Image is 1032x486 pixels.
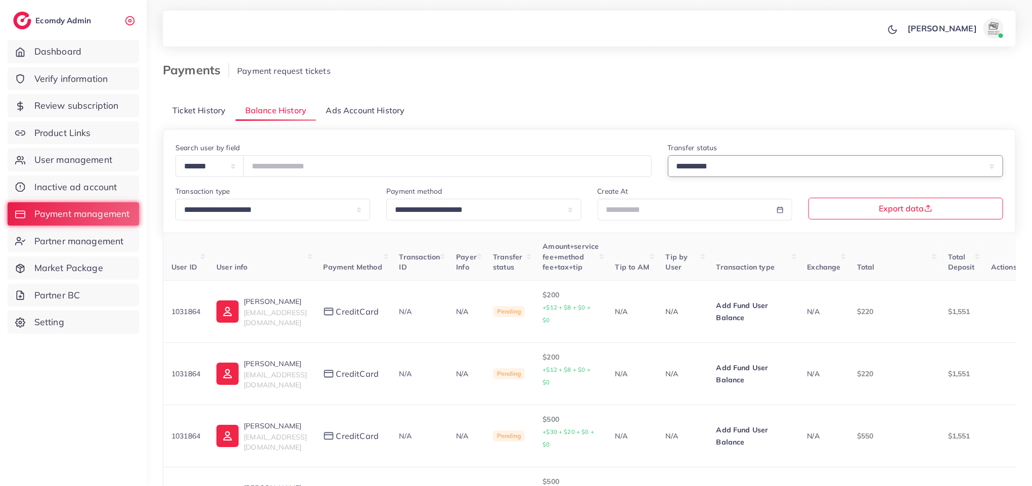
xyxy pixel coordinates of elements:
[216,425,239,447] img: ic-user-info.36bf1079.svg
[216,363,239,385] img: ic-user-info.36bf1079.svg
[8,67,139,91] a: Verify information
[948,252,975,272] span: Total Deposit
[666,430,700,442] p: N/A
[543,366,591,386] small: +$12 + $8 + $0 + $0
[324,262,382,272] span: Payment Method
[175,143,240,153] label: Search user by field
[8,230,139,253] a: Partner management
[991,262,1017,272] span: Actions
[244,370,307,389] span: [EMAIL_ADDRESS][DOMAIN_NAME]
[34,207,130,220] span: Payment management
[8,311,139,334] a: Setting
[908,22,977,34] p: [PERSON_NAME]
[493,430,525,441] span: Pending
[716,362,791,386] p: Add Fund User Balance
[543,351,599,388] p: $200
[493,368,525,379] span: Pending
[543,428,594,448] small: +$30 + $20 + $0 + $0
[543,304,591,324] small: +$12 + $8 + $0 + $0
[716,424,791,448] p: Add Fund User Balance
[8,202,139,226] a: Payment management
[807,431,820,440] span: N/A
[615,305,650,318] p: N/A
[34,316,64,329] span: Setting
[543,413,599,451] p: $500
[857,305,932,318] p: $220
[809,198,1003,219] button: Export data
[34,45,81,58] span: Dashboard
[857,430,932,442] p: $550
[493,252,522,272] span: Transfer status
[34,126,91,140] span: Product Links
[244,420,307,432] p: [PERSON_NAME]
[171,305,200,318] p: 1031864
[324,432,334,440] img: payment
[807,369,820,378] span: N/A
[34,181,117,194] span: Inactive ad account
[171,430,200,442] p: 1031864
[8,148,139,171] a: User management
[902,18,1008,38] a: [PERSON_NAME]avatar
[456,305,477,318] p: N/A
[34,72,108,85] span: Verify information
[879,204,932,212] span: Export data
[666,305,700,318] p: N/A
[171,368,200,380] p: 1031864
[666,368,700,380] p: N/A
[666,252,688,272] span: Tip by User
[948,305,975,318] p: $1,551
[543,289,599,326] p: $200
[244,308,307,327] span: [EMAIL_ADDRESS][DOMAIN_NAME]
[948,368,975,380] p: $1,551
[171,262,197,272] span: User ID
[35,16,94,25] h2: Ecomdy Admin
[336,430,379,442] span: creditCard
[716,299,791,324] p: Add Fund User Balance
[244,295,307,307] p: [PERSON_NAME]
[8,175,139,199] a: Inactive ad account
[13,12,31,29] img: logo
[615,262,649,272] span: Tip to AM
[716,262,775,272] span: Transaction type
[386,186,442,196] label: Payment method
[175,186,230,196] label: Transaction type
[807,307,820,316] span: N/A
[8,256,139,280] a: Market Package
[456,368,477,380] p: N/A
[399,431,412,440] span: N/A
[399,307,412,316] span: N/A
[983,18,1004,38] img: avatar
[245,105,306,116] span: Balance History
[163,63,229,77] h3: Payments
[244,432,307,452] span: [EMAIL_ADDRESS][DOMAIN_NAME]
[598,186,629,196] label: Create At
[615,430,650,442] p: N/A
[8,94,139,117] a: Review subscription
[493,306,525,317] span: Pending
[857,368,932,380] p: $220
[456,430,477,442] p: N/A
[336,306,379,318] span: creditCard
[172,105,226,116] span: Ticket History
[237,66,331,76] span: Payment request tickets
[857,262,875,272] span: Total
[456,252,477,272] span: Payer Info
[326,105,405,116] span: Ads Account History
[34,289,80,302] span: Partner BC
[13,12,94,29] a: logoEcomdy Admin
[399,369,412,378] span: N/A
[668,143,717,153] label: Transfer status
[34,235,124,248] span: Partner management
[8,121,139,145] a: Product Links
[324,307,334,316] img: payment
[615,368,650,380] p: N/A
[216,300,239,323] img: ic-user-info.36bf1079.svg
[34,99,119,112] span: Review subscription
[8,284,139,307] a: Partner BC
[336,368,379,380] span: creditCard
[216,262,247,272] span: User info
[948,430,975,442] p: $1,551
[244,358,307,370] p: [PERSON_NAME]
[324,370,334,378] img: payment
[34,153,112,166] span: User management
